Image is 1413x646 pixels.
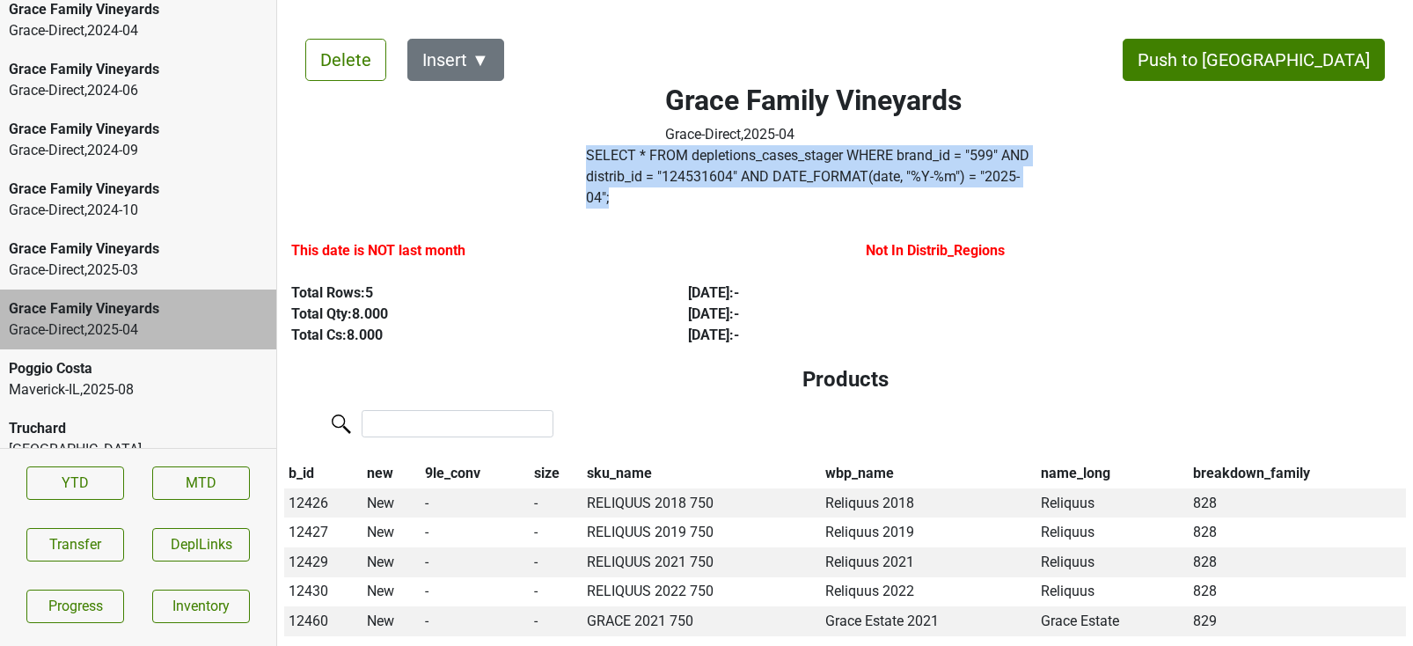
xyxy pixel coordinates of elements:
[582,547,821,577] td: RELIQUUS 2021 750
[530,488,583,518] td: -
[9,239,267,260] div: Grace Family Vineyards
[9,119,267,140] div: Grace Family Vineyards
[289,524,328,540] span: 12427
[9,298,267,319] div: Grace Family Vineyards
[586,145,1040,209] label: SELECT * FROM depletions_cases_stager WHERE brand_id = " 599 " AND distrib_id = " 124531604 " AND...
[9,319,267,341] div: Grace-Direct , 2025 - 04
[530,547,583,577] td: -
[291,283,648,304] div: Total Rows: 5
[26,590,124,623] a: Progress
[284,459,362,488] th: b_id: activate to sort column descending
[821,488,1037,518] td: Reliquus 2018
[1037,547,1190,577] td: Reliquus
[821,577,1037,607] td: Reliquus 2022
[1189,577,1406,607] td: 828
[821,518,1037,547] td: Reliquus 2019
[530,577,583,607] td: -
[821,459,1037,488] th: wbp_name: activate to sort column ascending
[1037,577,1190,607] td: Reliquus
[407,39,504,81] button: Insert ▼
[1189,606,1406,636] td: 829
[362,547,421,577] td: New
[582,518,821,547] td: RELIQUUS 2019 750
[1189,547,1406,577] td: 828
[362,459,421,488] th: new: activate to sort column ascending
[688,325,1044,346] div: [DATE] : -
[26,528,124,562] button: Transfer
[1189,488,1406,518] td: 828
[688,283,1044,304] div: [DATE] : -
[1189,518,1406,547] td: 828
[9,260,267,281] div: Grace-Direct , 2025 - 03
[421,518,530,547] td: -
[9,20,267,41] div: Grace-Direct , 2024 - 04
[421,606,530,636] td: -
[152,528,250,562] button: DeplLinks
[291,240,465,261] label: This date is NOT last month
[421,459,530,488] th: 9le_conv: activate to sort column ascending
[289,495,328,511] span: 12426
[530,606,583,636] td: -
[362,606,421,636] td: New
[9,140,267,161] div: Grace-Direct , 2024 - 09
[530,459,583,488] th: size: activate to sort column ascending
[1123,39,1385,81] button: Push to [GEOGRAPHIC_DATA]
[421,577,530,607] td: -
[26,466,124,500] a: YTD
[9,439,267,481] div: [GEOGRAPHIC_DATA]-[GEOGRAPHIC_DATA] , 2025 - 07
[582,488,821,518] td: RELIQUUS 2018 750
[665,124,962,145] div: Grace-Direct , 2025 - 04
[421,547,530,577] td: -
[688,304,1044,325] div: [DATE] : -
[362,488,421,518] td: New
[1037,606,1190,636] td: Grace Estate
[821,606,1037,636] td: Grace Estate 2021
[1037,459,1190,488] th: name_long: activate to sort column ascending
[291,304,648,325] div: Total Qty: 8.000
[9,379,267,400] div: Maverick-IL , 2025 - 08
[665,84,962,117] h2: Grace Family Vineyards
[362,518,421,547] td: New
[1189,459,1406,488] th: breakdown_family: activate to sort column ascending
[289,613,328,629] span: 12460
[289,583,328,599] span: 12430
[305,39,386,81] button: Delete
[9,358,267,379] div: Poggio Costa
[298,367,1392,393] h4: Products
[1037,488,1190,518] td: Reliquus
[362,577,421,607] td: New
[582,459,821,488] th: sku_name: activate to sort column ascending
[1037,518,1190,547] td: Reliquus
[291,325,648,346] div: Total Cs: 8.000
[152,590,250,623] a: Inventory
[530,518,583,547] td: -
[9,59,267,80] div: Grace Family Vineyards
[289,554,328,570] span: 12429
[866,240,1005,261] label: Not In Distrib_Regions
[9,418,267,439] div: Truchard
[152,466,250,500] a: MTD
[421,488,530,518] td: -
[9,179,267,200] div: Grace Family Vineyards
[582,577,821,607] td: RELIQUUS 2022 750
[9,200,267,221] div: Grace-Direct , 2024 - 10
[821,547,1037,577] td: Reliquus 2021
[9,80,267,101] div: Grace-Direct , 2024 - 06
[582,606,821,636] td: GRACE 2021 750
